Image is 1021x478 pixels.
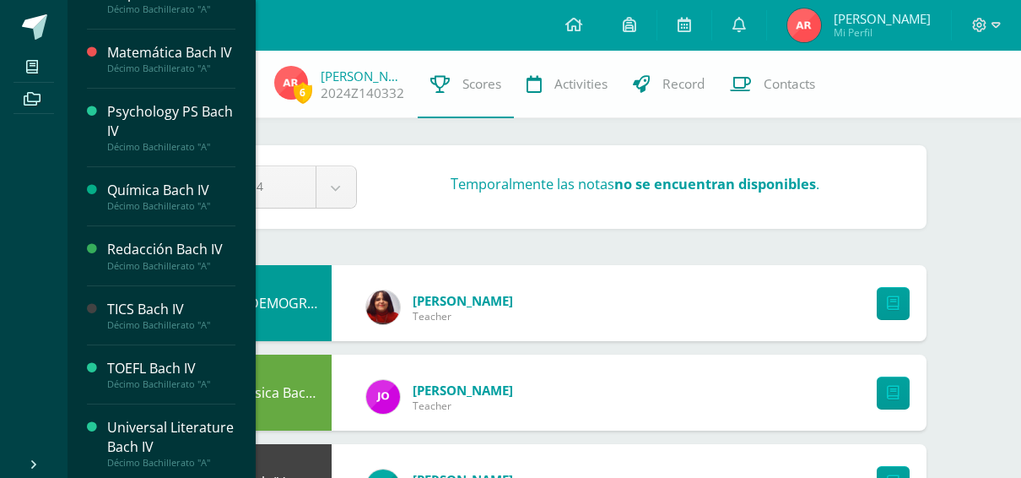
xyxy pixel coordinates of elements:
[321,68,405,84] a: [PERSON_NAME]
[107,43,235,74] a: Matemática Bach IVDécimo Bachillerato "A"
[107,102,235,153] a: Psychology PS Bach IVDécimo Bachillerato "A"
[107,418,235,469] a: Universal Literature Bach IVDécimo Bachillerato "A"
[107,62,235,74] div: Décimo Bachillerato "A"
[413,382,513,399] a: [PERSON_NAME]
[834,25,931,40] span: Mi Perfil
[413,292,513,309] a: [PERSON_NAME]
[107,3,235,15] div: Décimo Bachillerato "A"
[107,240,235,271] a: Redacción Bach IVDécimo Bachillerato "A"
[107,359,235,390] a: TOEFL Bach IVDécimo Bachillerato "A"
[274,66,308,100] img: c9bcb59223d60cba950dd4d66ce03bcc.png
[413,399,513,413] span: Teacher
[107,141,235,153] div: Décimo Bachillerato "A"
[764,75,815,93] span: Contacts
[107,418,235,457] div: Universal Literature Bach IV
[321,84,404,102] a: 2024Z140332
[614,174,816,193] strong: no se encuentran disponibles
[366,380,400,414] img: 75b744ccd90b308547c4c603ec795dc0.png
[107,457,235,469] div: Décimo Bachillerato "A"
[107,43,235,62] div: Matemática Bach IV
[107,102,235,141] div: Psychology PS Bach IV
[451,174,819,193] h3: Temporalmente las notas .
[107,200,235,212] div: Décimo Bachillerato "A"
[514,51,620,118] a: Activities
[662,75,705,93] span: Record
[107,300,235,331] a: TICS Bach IVDécimo Bachillerato "A"
[191,166,356,208] a: Unidad 4
[294,82,312,103] span: 6
[620,51,717,118] a: Record
[107,181,235,200] div: Química Bach IV
[107,359,235,378] div: TOEFL Bach IV
[413,309,513,323] span: Teacher
[554,75,608,93] span: Activities
[107,260,235,272] div: Décimo Bachillerato "A"
[107,378,235,390] div: Décimo Bachillerato "A"
[107,300,235,319] div: TICS Bach IV
[462,75,501,93] span: Scores
[107,240,235,259] div: Redacción Bach IV
[107,319,235,331] div: Décimo Bachillerato "A"
[787,8,821,42] img: c9bcb59223d60cba950dd4d66ce03bcc.png
[834,10,931,27] span: [PERSON_NAME]
[418,51,514,118] a: Scores
[717,51,828,118] a: Contacts
[107,181,235,212] a: Química Bach IVDécimo Bachillerato "A"
[366,291,400,324] img: 5bb1a44df6f1140bb573547ac59d95bf.png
